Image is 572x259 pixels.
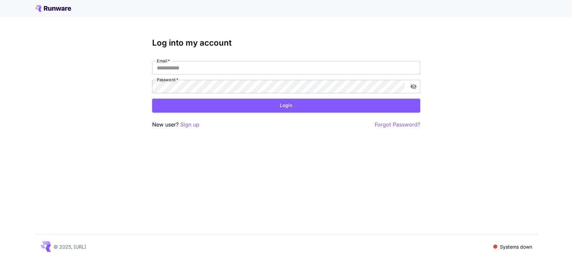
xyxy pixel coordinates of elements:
[500,243,532,250] p: Systems down
[180,120,199,129] button: Sign up
[375,120,420,129] button: Forgot Password?
[157,77,178,83] label: Password
[152,99,420,112] button: Login
[157,58,170,64] label: Email
[152,38,420,48] h3: Log into my account
[407,81,420,93] button: toggle password visibility
[54,243,86,250] p: © 2025, [URL]
[152,120,199,129] p: New user?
